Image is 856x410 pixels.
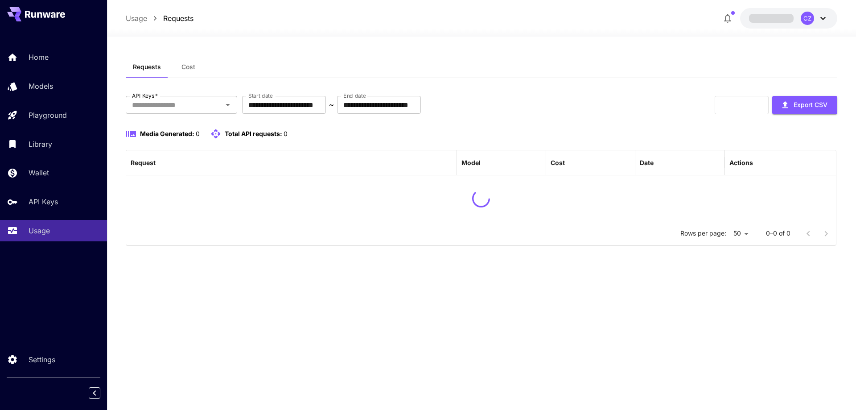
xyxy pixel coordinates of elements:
[29,81,53,91] p: Models
[29,354,55,365] p: Settings
[95,385,107,401] div: Collapse sidebar
[131,159,156,166] div: Request
[680,229,726,238] p: Rows per page:
[29,139,52,149] p: Library
[284,130,288,137] span: 0
[133,63,161,71] span: Requests
[461,159,481,166] div: Model
[740,8,837,29] button: CZ
[126,13,193,24] nav: breadcrumb
[801,12,814,25] div: CZ
[29,110,67,120] p: Playground
[248,92,273,99] label: Start date
[132,92,158,99] label: API Keys
[766,229,790,238] p: 0–0 of 0
[29,52,49,62] p: Home
[29,167,49,178] p: Wallet
[29,196,58,207] p: API Keys
[89,387,100,399] button: Collapse sidebar
[163,13,193,24] a: Requests
[196,130,200,137] span: 0
[343,92,366,99] label: End date
[181,63,195,71] span: Cost
[126,13,147,24] a: Usage
[772,96,837,114] button: Export CSV
[329,99,334,110] p: ~
[225,130,282,137] span: Total API requests:
[730,227,752,240] div: 50
[140,130,194,137] span: Media Generated:
[729,159,753,166] div: Actions
[29,225,50,236] p: Usage
[222,99,234,111] button: Open
[640,159,654,166] div: Date
[551,159,565,166] div: Cost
